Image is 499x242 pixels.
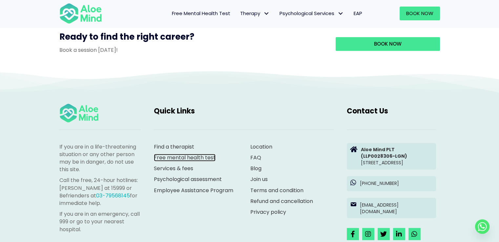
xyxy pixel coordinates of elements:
span: EAP [354,10,362,17]
a: [EMAIL_ADDRESS][DOMAIN_NAME] [347,198,436,218]
a: Location [250,143,272,151]
p: [PHONE_NUMBER] [360,180,433,187]
p: If you are in a life-threatening situation or any other person may be in danger, do not use this ... [59,143,141,173]
p: Book a session [DATE]! [59,46,326,54]
p: If you are in an emergency, call 999 or go to your nearest hospital. [59,210,141,233]
a: 03-79568145 [96,192,130,199]
img: Aloe mind Logo [59,103,99,123]
a: [PHONE_NUMBER] [347,176,436,191]
span: Therapy: submenu [262,9,271,18]
a: Whatsapp [475,219,489,234]
p: Call the free, 24-hour hotlines: [PERSON_NAME] at 15999 or Befrienders at for immediate help. [59,176,141,207]
p: [STREET_ADDRESS] [361,146,433,166]
span: Quick Links [154,106,195,116]
span: Contact Us [347,106,388,116]
span: Free Mental Health Test [172,10,230,17]
a: Free Mental Health Test [167,7,235,20]
a: Services & fees [154,165,193,172]
strong: (LLP0028306-LGN) [361,153,407,159]
a: Psychological assessment [154,175,222,183]
img: Aloe mind Logo [59,3,102,24]
span: Psychological Services [280,10,344,17]
span: Book now [374,40,402,47]
a: TherapyTherapy: submenu [235,7,275,20]
a: Terms and condition [250,187,303,194]
span: Therapy [240,10,270,17]
a: Book Now [400,7,440,20]
span: Psychological Services: submenu [336,9,345,18]
nav: Menu [111,7,367,20]
a: Refund and cancellation [250,197,313,205]
p: [EMAIL_ADDRESS][DOMAIN_NAME] [360,202,433,215]
a: Free mental health test [154,154,216,161]
a: Blog [250,165,261,172]
a: FAQ [250,154,261,161]
a: Book now [336,37,440,51]
a: Privacy policy [250,208,286,216]
span: Book Now [406,10,433,17]
a: Find a therapist [154,143,194,151]
strong: Aloe Mind PLT [361,146,395,153]
a: Employee Assistance Program [154,187,233,194]
h3: Ready to find the right career? [59,31,326,46]
a: Join us [250,175,268,183]
a: Psychological ServicesPsychological Services: submenu [275,7,349,20]
a: Aloe Mind PLT(LLP0028306-LGN)[STREET_ADDRESS] [347,143,436,170]
a: EAP [349,7,367,20]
